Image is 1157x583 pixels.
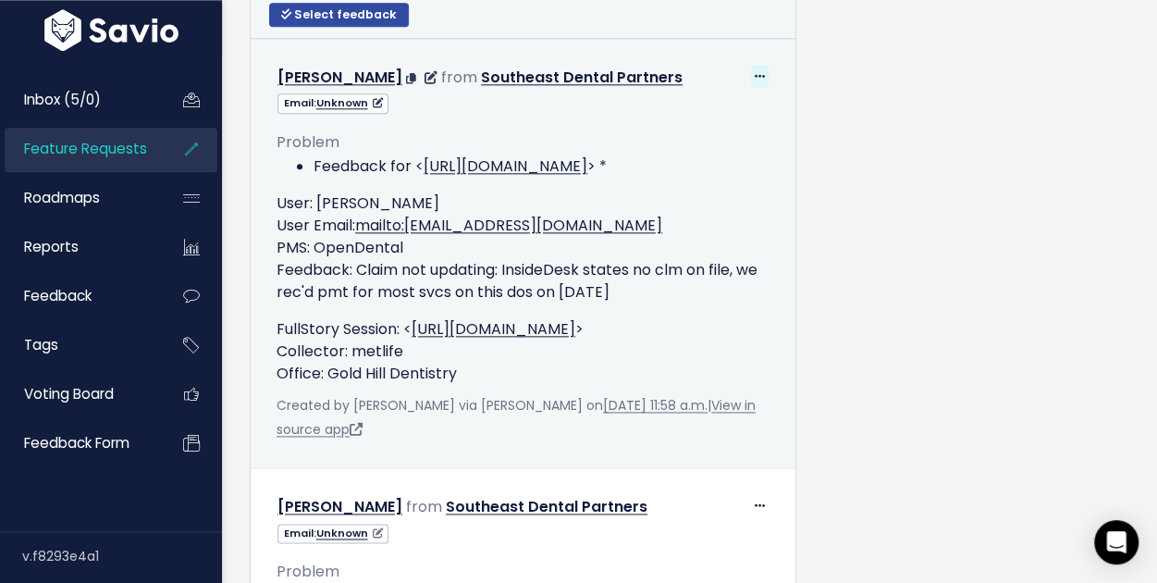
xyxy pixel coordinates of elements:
p: User: [PERSON_NAME] User Email: PMS: OpenDental Feedback: Claim not updating: InsideDesk states n... [277,192,769,304]
a: [PERSON_NAME] [277,67,402,88]
a: Feedback [5,275,154,317]
a: Feedback form [5,422,154,465]
span: Email: [277,93,388,113]
span: Feedback [24,286,92,305]
span: Problem [277,131,339,153]
a: [URL][DOMAIN_NAME] [424,155,587,177]
a: Reports [5,226,154,268]
a: Inbox (5/0) [5,79,154,121]
a: [DATE] 11:58 a.m. [603,396,708,415]
li: Feedback for < > * [314,155,769,178]
span: Tags [24,335,58,354]
a: Southeast Dental Partners [481,67,683,88]
span: Select feedback [294,6,397,22]
a: [URL][DOMAIN_NAME] [412,318,575,340]
a: Roadmaps [5,177,154,219]
span: Feature Requests [24,139,147,158]
span: Roadmaps [24,188,100,207]
button: Select feedback [269,3,409,27]
span: Feedback form [24,433,129,453]
a: View in source app [277,396,756,438]
span: Voting Board [24,384,114,403]
span: Created by [PERSON_NAME] via [PERSON_NAME] on | [277,396,756,438]
div: Open Intercom Messenger [1094,520,1139,564]
span: Problem [277,561,339,582]
a: Voting Board [5,373,154,416]
span: Inbox (5/0) [24,90,101,109]
a: Unknown [316,526,383,540]
img: logo-white.9d6f32f41409.svg [40,9,183,51]
a: Tags [5,324,154,366]
span: Reports [24,237,79,256]
a: Unknown [316,95,383,110]
span: from [441,67,477,88]
a: mailto:[EMAIL_ADDRESS][DOMAIN_NAME] [355,215,662,236]
p: FullStory Session: < > Collector: metlife Office: Gold Hill Dentistry [277,318,769,385]
a: Southeast Dental Partners [446,496,647,517]
div: v.f8293e4a1 [22,532,222,580]
a: [PERSON_NAME] [277,496,402,517]
span: Email: [277,524,388,543]
span: from [406,496,442,517]
a: Feature Requests [5,128,154,170]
